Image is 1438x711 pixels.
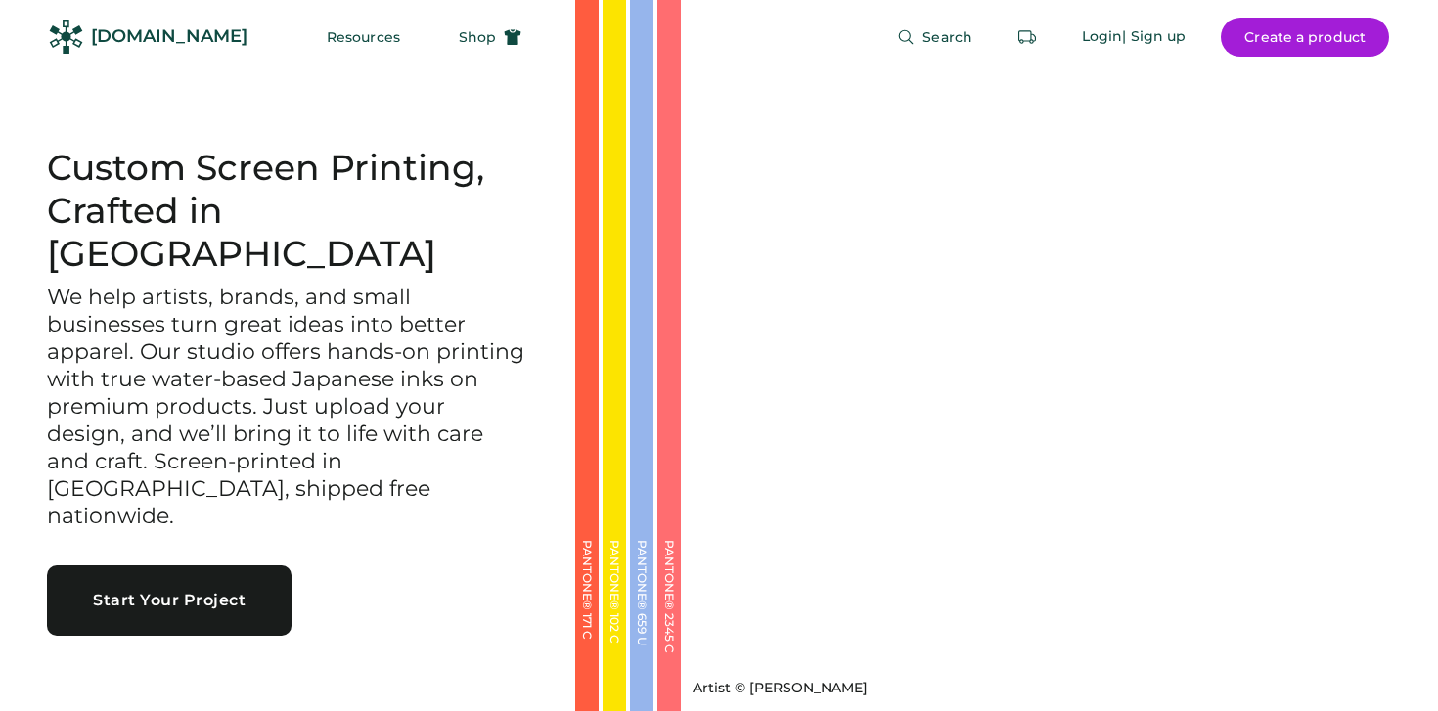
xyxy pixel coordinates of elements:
span: Search [922,30,972,44]
img: Rendered Logo - Screens [49,20,83,54]
button: Retrieve an order [1008,18,1047,57]
div: [DOMAIN_NAME] [91,24,247,49]
button: Shop [435,18,545,57]
button: Start Your Project [47,565,292,636]
button: Search [874,18,996,57]
button: Resources [303,18,424,57]
div: Artist © [PERSON_NAME] [693,679,868,698]
div: Login [1082,27,1123,47]
span: Shop [459,30,496,44]
button: Create a product [1221,18,1389,57]
h1: Custom Screen Printing, Crafted in [GEOGRAPHIC_DATA] [47,147,528,276]
a: Artist © [PERSON_NAME] [685,671,868,698]
h3: We help artists, brands, and small businesses turn great ideas into better apparel. Our studio of... [47,284,528,529]
div: | Sign up [1122,27,1186,47]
